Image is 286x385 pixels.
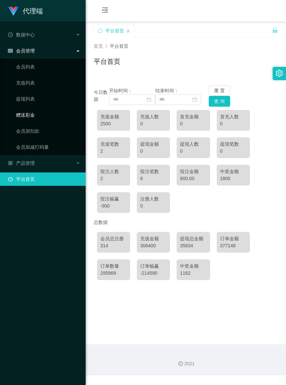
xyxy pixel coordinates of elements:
[100,242,127,249] div: 314
[16,60,80,74] a: 会员列表
[140,175,167,182] div: 6
[140,242,167,249] div: 306400
[140,270,167,277] div: -214590
[220,235,247,242] div: 订单金额
[220,113,247,120] div: 首充人数
[8,7,19,16] img: logo.9652507e.png
[105,24,124,37] div: 平台首页
[100,148,127,155] div: 2
[8,172,80,186] a: 图标: dashboard平台首页
[23,0,43,22] h1: 代理端
[220,148,247,155] div: 0
[100,168,127,175] div: 投注人数
[180,120,206,127] div: 0
[180,270,206,277] div: 1162
[100,141,127,148] div: 充值笔数
[100,263,127,270] div: 订单数量
[100,270,127,277] div: 295869
[100,120,127,127] div: 2500
[180,113,206,120] div: 首充金额
[8,161,13,165] i: 图标: appstore-o
[8,8,43,13] a: 代理端
[155,88,179,93] span: 结束时间：
[100,235,127,242] div: 会员总注册
[16,140,80,154] a: 会员加减打码量
[180,175,206,182] div: 800.00
[140,141,167,148] div: 提现金额
[140,168,167,175] div: 投注笔数
[180,141,206,148] div: 提现人数
[192,97,197,102] i: 图标: calendar
[140,196,167,203] div: 注册人数
[110,43,128,49] span: 平台首页
[180,168,206,175] div: 投注金额
[220,120,247,127] div: 0
[91,360,281,367] div: 2021
[98,28,103,33] i: 图标: sync
[180,242,206,249] div: 35834
[140,113,167,120] div: 充值人数
[180,148,206,155] div: 0
[100,113,127,120] div: 充值金额
[140,120,167,127] div: 0
[8,32,35,37] span: 数据中心
[180,263,206,270] div: 中奖金额
[276,70,283,77] i: 图标: setting
[16,92,80,106] a: 提现列表
[94,43,103,49] span: 首页
[147,97,151,102] i: 图标: calendar
[220,175,247,182] div: 1800
[209,96,230,107] button: 查 询
[140,263,167,270] div: 订单输赢
[220,141,247,148] div: 提现笔数
[8,160,35,166] span: 产品管理
[178,361,183,366] i: 图标: copyright
[100,175,127,182] div: 2
[180,235,206,242] div: 提现总金额
[272,27,278,33] i: 图标: unlock
[100,203,127,210] div: -900
[94,56,120,67] h1: 平台首页
[94,0,116,22] i: 图标: menu-fold
[109,88,132,93] span: 开始时间：
[140,235,167,242] div: 充值金额
[100,196,127,203] div: 投注输赢
[106,43,107,49] span: /
[16,124,80,138] a: 会员加扣款
[94,89,109,103] div: 今日数据
[8,48,13,53] i: 图标: table
[16,108,80,122] a: 赠送彩金
[8,32,13,37] i: 图标: check-circle-o
[8,48,35,53] span: 会员管理
[209,85,230,96] button: 重 置
[220,242,247,249] div: 377148
[220,168,247,175] div: 中奖金额
[94,216,278,229] div: 总数据
[16,76,80,90] a: 充值列表
[126,29,130,33] i: 图标: close
[140,148,167,155] div: 0
[140,203,167,210] div: 0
